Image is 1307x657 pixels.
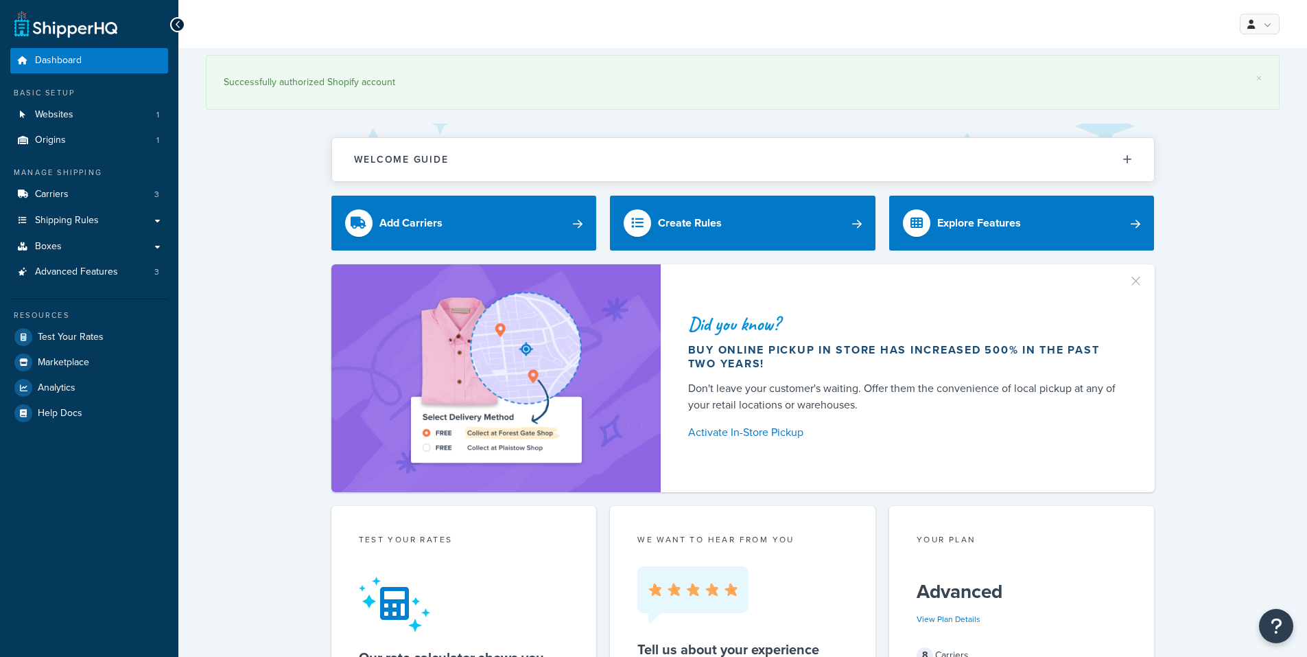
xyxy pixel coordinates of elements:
a: Dashboard [10,48,168,73]
div: Did you know? [688,314,1122,334]
div: Your Plan [917,533,1127,549]
li: Origins [10,128,168,153]
a: Explore Features [889,196,1155,251]
h2: Welcome Guide [354,154,449,165]
span: Advanced Features [35,266,118,278]
span: 1 [156,109,159,121]
img: ad-shirt-map-b0359fc47e01cab431d101c4b569394f6a03f54285957d908178d52f29eb9668.png [372,285,620,472]
a: Create Rules [610,196,875,251]
span: 3 [154,189,159,200]
a: × [1256,73,1262,84]
li: Advanced Features [10,260,168,285]
div: Test your rates [359,533,569,549]
a: Test Your Rates [10,325,168,349]
span: Shipping Rules [35,215,99,227]
a: Advanced Features3 [10,260,168,285]
button: Open Resource Center [1259,609,1293,643]
a: Carriers3 [10,182,168,207]
div: Basic Setup [10,87,168,99]
span: Carriers [35,189,69,200]
button: Welcome Guide [332,138,1154,181]
a: Activate In-Store Pickup [688,423,1122,442]
span: Websites [35,109,73,121]
a: Add Carriers [331,196,597,251]
span: Test Your Rates [38,332,104,343]
div: Explore Features [937,214,1021,233]
div: Manage Shipping [10,167,168,178]
div: Buy online pickup in store has increased 500% in the past two years! [688,343,1122,371]
a: View Plan Details [917,613,980,625]
a: Marketplace [10,350,168,375]
span: Boxes [35,241,62,253]
div: Create Rules [658,214,722,233]
div: Don't leave your customer's waiting. Offer them the convenience of local pickup at any of your re... [688,380,1122,413]
h5: Advanced [917,581,1127,603]
div: Successfully authorized Shopify account [224,73,1262,92]
span: Analytics [38,382,75,394]
li: Carriers [10,182,168,207]
a: Boxes [10,234,168,260]
span: 1 [156,135,159,146]
p: we want to hear from you [637,533,848,546]
a: Websites1 [10,102,168,128]
span: Dashboard [35,55,82,67]
span: Marketplace [38,357,89,369]
a: Shipping Rules [10,208,168,233]
li: Websites [10,102,168,128]
a: Analytics [10,376,168,400]
a: Origins1 [10,128,168,153]
span: Origins [35,135,66,146]
a: Help Docs [10,401,168,426]
div: Resources [10,310,168,321]
span: 3 [154,266,159,278]
div: Add Carriers [379,214,443,233]
span: Help Docs [38,408,82,419]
